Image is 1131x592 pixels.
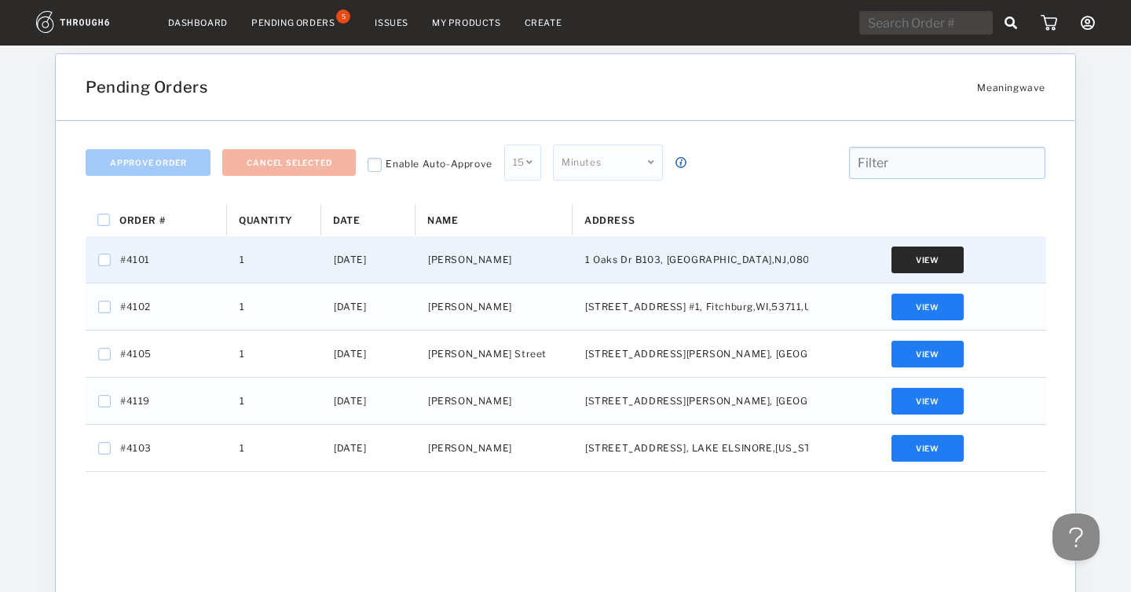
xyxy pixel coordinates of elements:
span: [DATE] [334,250,367,270]
button: View [891,341,964,367]
button: View [891,294,964,320]
span: #4103 [120,438,152,459]
span: [DATE] [334,297,367,317]
span: Address [584,214,635,226]
div: 15 [504,144,541,181]
div: [PERSON_NAME] [415,378,573,424]
div: [PERSON_NAME] [415,425,573,471]
div: 1 [227,425,321,471]
span: Order # [119,214,165,226]
span: 1 Oaks Dr B103 , [GEOGRAPHIC_DATA] , NJ , 08085 , US [585,250,840,270]
input: Search Order # [859,11,993,35]
span: #4102 [120,297,151,317]
div: Enable Auto-Approve [386,152,492,174]
span: #4105 [120,344,152,364]
img: logo.1c10ca64.svg [36,11,145,33]
a: My Products [432,17,501,28]
div: [PERSON_NAME] [415,283,573,330]
span: Name [427,214,458,226]
div: Press SPACE to select this row. [86,236,1046,283]
span: Meaningwave [977,82,1045,93]
span: [STREET_ADDRESS] , LAKE ELSINORE , [US_STATE] , 92532 , [GEOGRAPHIC_DATA] [585,438,977,459]
div: 1 [227,378,321,424]
div: [PERSON_NAME] [415,236,573,283]
span: [DATE] [334,438,367,459]
span: Date [333,214,360,226]
img: icon_cart.dab5cea1.svg [1041,15,1057,31]
div: Press SPACE to select this row. [86,331,1046,378]
span: #4119 [120,391,150,411]
div: Pending Orders [251,17,335,28]
div: [PERSON_NAME] Street [415,331,573,377]
a: Dashboard [168,17,228,28]
div: 1 [227,236,321,283]
h1: Pending Orders [86,78,884,97]
a: Issues [375,17,408,28]
div: 1 [227,283,321,330]
img: icon_button_info.cb0b00cd.svg [675,156,687,169]
span: #4101 [120,250,150,270]
div: Press SPACE to select this row. [86,425,1046,472]
iframe: Toggle Customer Support [1052,513,1100,561]
a: Pending Orders5 [251,16,351,30]
div: Press SPACE to select this row. [86,378,1046,425]
button: View [891,388,964,415]
span: [DATE] [334,391,367,411]
button: Approve Order [86,149,210,176]
button: View [891,435,964,462]
div: Minutes [553,144,663,181]
input: Filter [849,147,1045,179]
span: [STREET_ADDRESS][PERSON_NAME] , [GEOGRAPHIC_DATA] , [US_STATE] , 28117 , [GEOGRAPHIC_DATA] [585,344,1082,364]
div: 5 [336,9,350,24]
button: View [891,247,964,273]
span: [DATE] [334,344,367,364]
button: Cancel Selected [222,149,356,176]
span: Quantity [239,214,293,226]
span: [STREET_ADDRESS][PERSON_NAME] , [GEOGRAPHIC_DATA] , FL , 33609 , US [585,391,950,411]
a: Create [525,17,562,28]
span: [STREET_ADDRESS] #1 , Fitchburg , WI , 53711 , US [585,297,818,317]
div: Press SPACE to select this row. [86,283,1046,331]
div: 1 [227,331,321,377]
